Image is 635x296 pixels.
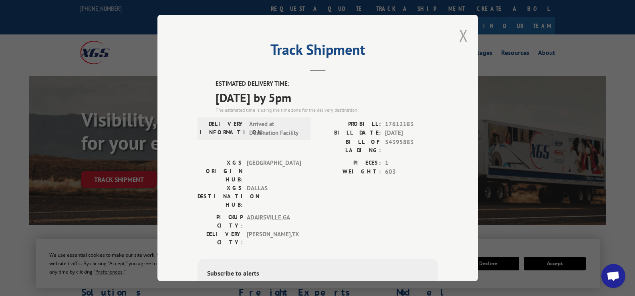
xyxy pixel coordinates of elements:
label: PICKUP CITY: [198,213,243,230]
span: [GEOGRAPHIC_DATA] [247,159,301,184]
label: BILL DATE: [318,129,381,138]
span: Arrived at Destination Facility [249,120,303,138]
span: ADAIRSVILLE , GA [247,213,301,230]
span: 54395883 [385,138,438,155]
span: 1 [385,159,438,168]
label: DELIVERY CITY: [198,230,243,247]
span: 603 [385,167,438,177]
div: The estimated time is using the time zone for the delivery destination. [216,107,438,114]
h2: Track Shipment [198,44,438,59]
label: XGS ORIGIN HUB: [198,159,243,184]
span: DALLAS [247,184,301,209]
button: Close modal [459,25,468,46]
span: [DATE] [385,129,438,138]
label: XGS DESTINATION HUB: [198,184,243,209]
span: [DATE] by 5pm [216,89,438,107]
label: ESTIMATED DELIVERY TIME: [216,79,438,89]
label: BILL OF LADING: [318,138,381,155]
label: PROBILL: [318,120,381,129]
div: Open chat [601,264,625,288]
label: PIECES: [318,159,381,168]
label: WEIGHT: [318,167,381,177]
span: 17612183 [385,120,438,129]
span: [PERSON_NAME] , TX [247,230,301,247]
div: Subscribe to alerts [207,268,428,280]
label: DELIVERY INFORMATION: [200,120,245,138]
